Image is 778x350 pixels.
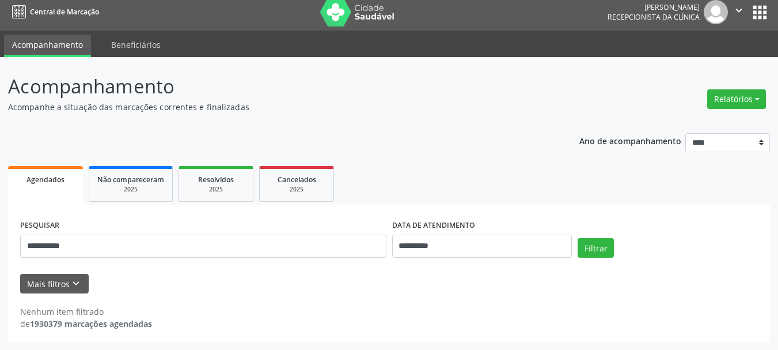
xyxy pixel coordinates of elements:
div: [PERSON_NAME] [608,2,700,12]
span: Resolvidos [198,175,234,185]
span: Recepcionista da clínica [608,12,700,22]
button: apps [750,2,770,22]
button: Relatórios [707,89,766,109]
strong: 1930379 marcações agendadas [30,318,152,329]
i:  [733,4,745,17]
div: 2025 [268,185,325,194]
p: Ano de acompanhamento [579,133,681,148]
div: de [20,318,152,330]
span: Agendados [26,175,64,185]
button: Mais filtroskeyboard_arrow_down [20,274,89,294]
label: PESQUISAR [20,217,59,235]
div: 2025 [97,185,164,194]
span: Central de Marcação [30,7,99,17]
span: Não compareceram [97,175,164,185]
div: 2025 [187,185,245,194]
i: keyboard_arrow_down [70,277,82,290]
a: Beneficiários [103,35,169,55]
p: Acompanhe a situação das marcações correntes e finalizadas [8,101,541,113]
div: Nenhum item filtrado [20,306,152,318]
label: DATA DE ATENDIMENTO [392,217,475,235]
span: Cancelados [278,175,316,185]
p: Acompanhamento [8,72,541,101]
a: Acompanhamento [4,35,91,57]
button: Filtrar [578,238,614,258]
a: Central de Marcação [8,2,99,21]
